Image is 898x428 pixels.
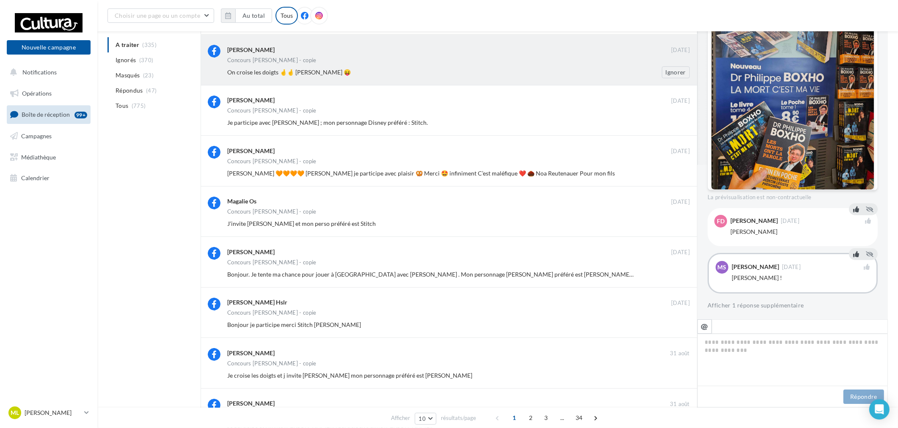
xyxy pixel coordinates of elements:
button: Choisir une page ou un compte [107,8,214,23]
a: Boîte de réception99+ [5,105,92,123]
span: Ignorés [116,56,136,64]
span: Je croise les doigts et j invite [PERSON_NAME] mon personnage préféré est [PERSON_NAME] [227,372,472,379]
div: Concours [PERSON_NAME] - copie [227,159,317,164]
span: Je participe avec [PERSON_NAME] ; mon personnage Disney préféré : Stitch. [227,119,428,126]
div: Concours [PERSON_NAME] - copie [227,108,317,113]
span: (370) [139,57,154,63]
div: Concours [PERSON_NAME] - copie [227,310,317,316]
div: [PERSON_NAME] [227,399,275,408]
span: [PERSON_NAME] 🧡🧡🧡🧡 [PERSON_NAME] je participe avec plaisir 🥨 Merci 🤩 infiniment C’est maléfique ❤... [227,170,615,177]
span: [DATE] [671,198,690,206]
a: Opérations [5,85,92,102]
div: Magalie Os [227,197,256,206]
span: On croise les doigts 🤞🤞 [PERSON_NAME] 😝 [227,69,351,76]
span: Bonjour. Je tente ma chance pour jouer à [GEOGRAPHIC_DATA] avec [PERSON_NAME] . Mon personnage [P... [227,271,653,278]
span: Masqués [116,71,140,80]
div: Concours [PERSON_NAME] - copie [227,58,317,63]
span: 31 août [670,350,690,357]
span: résultats/page [441,414,476,422]
span: [DATE] [671,47,690,54]
a: ML [PERSON_NAME] [7,405,91,421]
button: Au total [221,8,272,23]
div: [PERSON_NAME] [227,96,275,104]
a: Calendrier [5,169,92,187]
span: Fd [717,217,724,225]
div: Concours [PERSON_NAME] - copie [227,260,317,265]
span: MS [718,263,727,272]
span: [DATE] [671,249,690,256]
span: [DATE] [671,97,690,105]
button: Répondre [843,390,884,404]
button: Afficher 1 réponse supplémentaire [708,300,804,310]
span: ML [11,409,19,417]
span: Afficher [391,414,410,422]
div: [PERSON_NAME] [227,248,275,256]
span: 31 août [670,401,690,408]
span: Boîte de réception [22,111,70,118]
button: @ [697,319,712,334]
a: Campagnes [5,127,92,145]
div: Concours [PERSON_NAME] - copie [227,209,317,214]
span: [DATE] [671,299,690,307]
span: 3 [539,411,553,425]
div: 99+ [74,112,87,118]
span: Tous [116,102,128,110]
button: Notifications [5,63,89,81]
div: [PERSON_NAME] [227,147,275,155]
span: Bonjour je participe merci Stitch [PERSON_NAME] [227,321,361,328]
span: 10 [419,415,426,422]
span: Campagnes [21,132,52,140]
button: Nouvelle campagne [7,40,91,55]
span: Médiathèque [21,153,56,160]
div: [PERSON_NAME] ! [732,274,870,282]
span: Choisir une page ou un compte [115,12,200,19]
span: Opérations [22,90,52,97]
span: (47) [146,87,157,94]
div: Open Intercom Messenger [869,399,890,420]
span: Notifications [22,69,57,76]
button: Au total [235,8,272,23]
span: 2 [524,411,537,425]
p: [PERSON_NAME] [25,409,81,417]
span: Calendrier [21,174,50,181]
button: 10 [415,413,436,425]
div: [PERSON_NAME] [227,349,275,357]
span: J'invite [PERSON_NAME] et mon perso préféré est Stitch [227,220,376,227]
span: ... [556,411,569,425]
div: La prévisualisation est non-contractuelle [708,190,878,201]
div: [PERSON_NAME] [730,218,778,224]
a: Médiathèque [5,148,92,166]
span: [DATE] [781,218,799,224]
div: Concours [PERSON_NAME] - copie [227,361,317,366]
span: 1 [507,411,521,425]
span: [DATE] [782,264,801,270]
div: [PERSON_NAME] Hslr [227,298,287,307]
div: [PERSON_NAME] [730,228,871,236]
span: Répondus [116,86,143,95]
span: (23) [143,72,154,79]
span: [DATE] [671,148,690,155]
span: (775) [132,102,146,109]
div: [PERSON_NAME] [732,264,779,270]
span: 34 [572,411,586,425]
i: @ [701,322,708,330]
div: Tous [275,7,298,25]
div: [PERSON_NAME] [227,46,275,54]
button: Ignorer [662,66,690,78]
